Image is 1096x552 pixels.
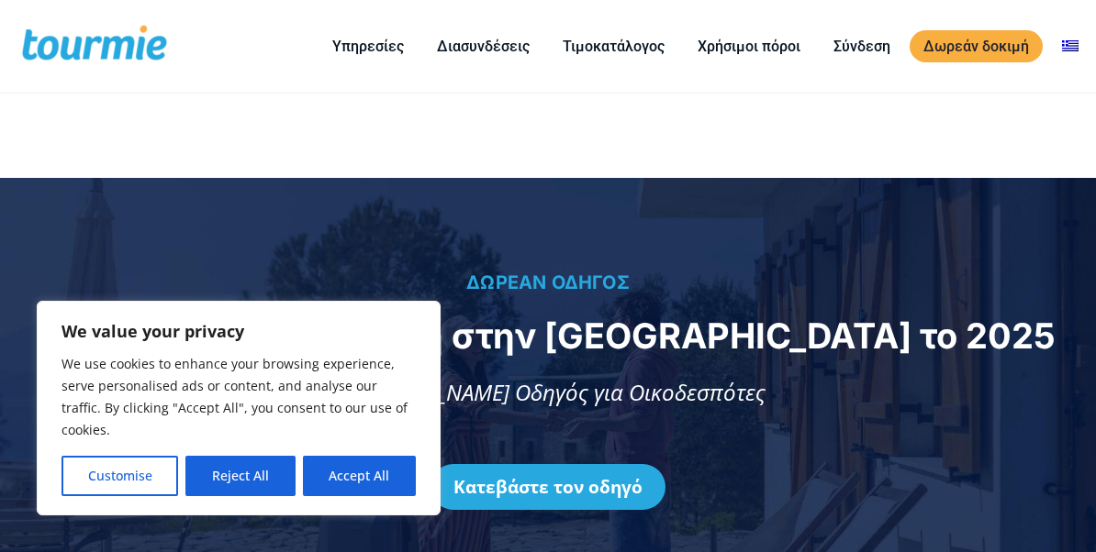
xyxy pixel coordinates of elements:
button: Reject All [185,456,295,496]
a: Υπηρεσίες [319,35,418,58]
a: Κατεβάστε τον οδηγό [431,464,665,510]
p: We value your privacy [62,320,416,342]
button: Customise [62,456,178,496]
a: Διασυνδέσεις [423,35,543,58]
span: Βραχυχρόνια Μίσθωση στην [GEOGRAPHIC_DATA] το 2025 [41,315,1056,357]
a: Τιμοκατάλογος [549,35,678,58]
a: Σύνδεση [820,35,904,58]
span: Ο [PERSON_NAME] Οδηγός για Οικοδεσπότες [331,377,766,407]
p: We use cookies to enhance your browsing experience, serve personalised ads or content, and analys... [62,353,416,441]
span: ΔΩΡΕΑΝ ΟΔΗΓΟΣ [466,271,630,293]
a: Δωρεάν δοκιμή [910,30,1043,62]
a: Χρήσιμοι πόροι [684,35,814,58]
button: Accept All [303,456,416,496]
